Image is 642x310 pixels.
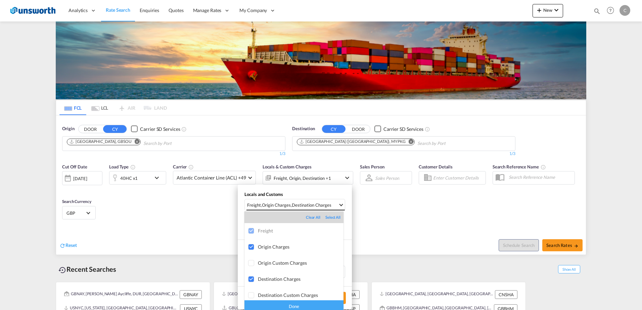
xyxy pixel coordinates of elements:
div: Destination Custom Charges [258,292,343,298]
div: Origin Charges [258,244,343,250]
div: Origin Custom Charges [258,260,343,266]
div: Select All [325,215,340,220]
div: Freight [258,228,343,234]
div: Destination Charges [258,276,343,282]
div: Clear All [306,215,325,220]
